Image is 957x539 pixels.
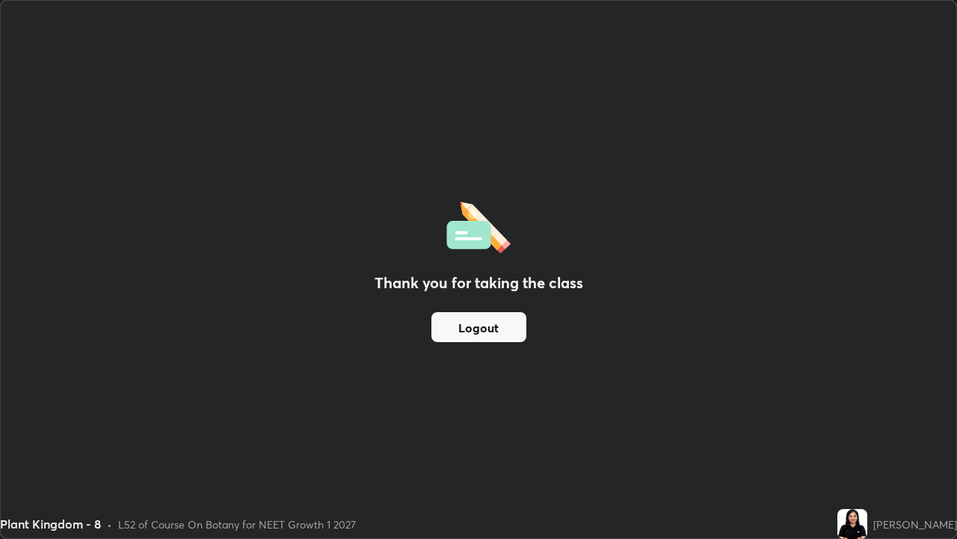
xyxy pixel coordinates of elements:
img: offlineFeedback.1438e8b3.svg [446,197,511,254]
button: Logout [431,312,526,342]
h2: Thank you for taking the class [375,272,583,294]
div: • [107,517,112,532]
div: [PERSON_NAME] [873,517,957,532]
div: L52 of Course On Botany for NEET Growth 1 2027 [118,517,356,532]
img: 1dc9cb3aa39e4b04a647b8f00043674d.jpg [837,509,867,539]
